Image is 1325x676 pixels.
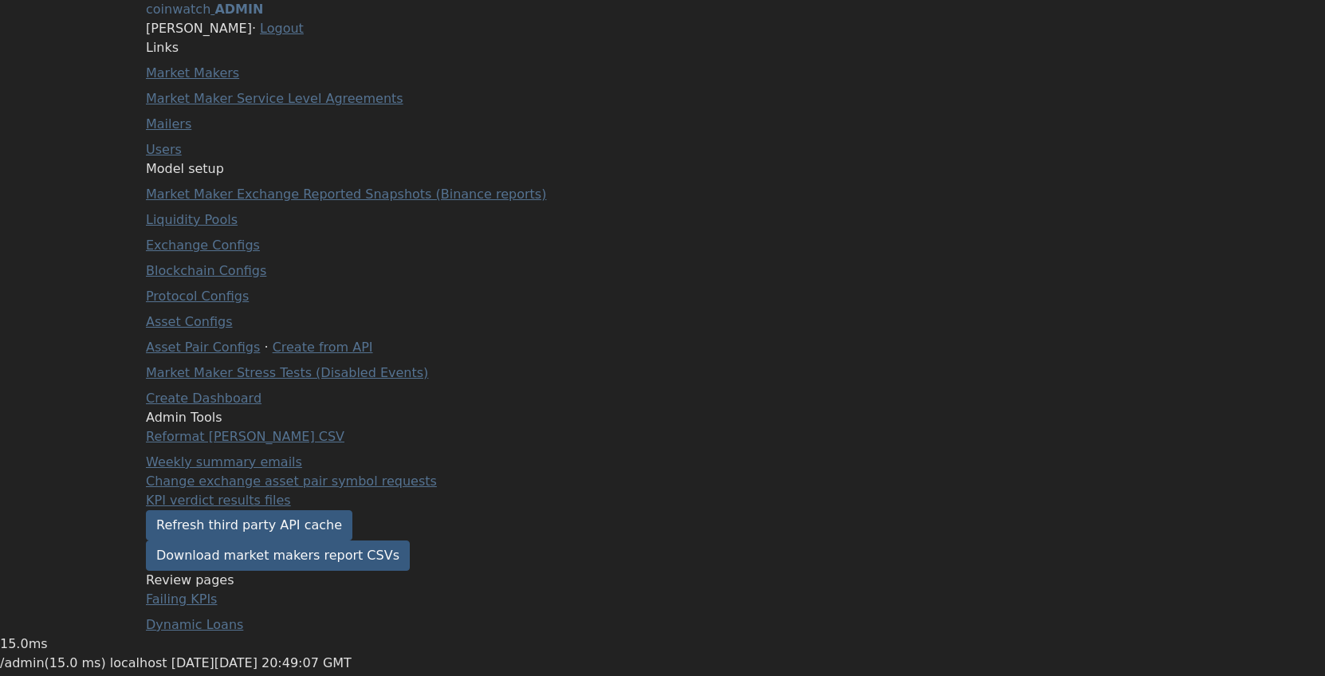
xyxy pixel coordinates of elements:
a: Blockchain Configs [146,263,266,278]
a: Create from API [273,340,373,355]
a: Dynamic Loans [146,617,243,632]
div: Admin Tools [146,408,565,427]
a: coinwatch ADMIN [146,2,263,17]
a: Logout [260,21,304,36]
a: Mailers [146,116,191,132]
div: [PERSON_NAME] [146,19,1179,38]
span: · [252,21,256,36]
a: Protocol Configs [146,289,249,304]
a: Refresh third party API cache [146,510,352,540]
span: · [264,340,268,355]
a: Download market makers report CSVs [146,540,410,571]
a: Asset Configs [146,314,233,329]
span: (15.0 ms) [45,655,106,670]
a: Weekly summary emails [146,454,302,470]
a: Market Maker Service Level Agreements [146,91,403,106]
a: Market Maker Stress Tests (Disabled Events) [146,365,428,380]
a: Create Dashboard [146,391,261,406]
a: Market Makers [146,65,239,81]
a: Liquidity Pools [146,212,238,227]
a: Failing KPIs [146,591,217,607]
a: Exchange Configs [146,238,260,253]
div: Links [146,38,565,57]
span: ms [29,636,48,651]
a: Market Maker Exchange Reported Snapshots (Binance reports) [146,187,546,202]
a: Users [146,142,182,157]
a: KPI verdict results files [146,493,291,508]
span: localhost [DATE][DATE] 20:49:07 GMT [110,655,352,670]
a: Reformat [PERSON_NAME] CSV [146,429,344,444]
div: Review pages [146,571,565,590]
a: Asset Pair Configs [146,340,260,355]
a: Change exchange asset pair symbol requests [146,474,437,489]
div: Model setup [146,159,565,179]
